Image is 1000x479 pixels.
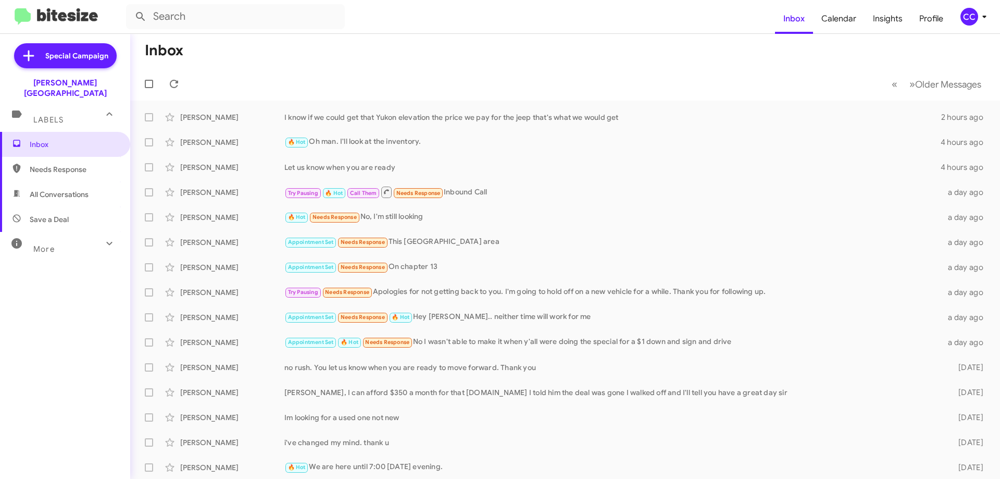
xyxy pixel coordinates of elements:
span: 🔥 Hot [341,339,358,346]
h1: Inbox [145,42,183,59]
span: 🔥 Hot [288,214,306,220]
div: [DATE] [942,412,992,423]
span: Try Pausing [288,190,318,196]
div: [DATE] [942,462,992,473]
nav: Page navigation example [886,73,988,95]
a: Calendar [813,4,865,34]
div: [PERSON_NAME] [180,237,284,248]
span: Appointment Set [288,264,334,271]
div: Inbound Call [284,186,942,199]
div: [PERSON_NAME] [180,337,284,348]
div: Hey [PERSON_NAME].. neither time will work for me [284,311,942,323]
span: Needs Response [312,214,357,220]
div: [PERSON_NAME] [180,212,284,223]
div: This [GEOGRAPHIC_DATA] area [284,236,942,248]
div: 4 hours ago [941,162,992,173]
span: Needs Response [341,239,385,245]
span: Labels [33,115,64,125]
div: [DATE] [942,387,992,398]
div: a day ago [942,237,992,248]
span: Needs Response [341,314,385,321]
a: Inbox [775,4,813,34]
span: All Conversations [30,189,89,200]
span: Needs Response [30,164,118,175]
div: [PERSON_NAME] [180,312,284,323]
div: [PERSON_NAME] [180,137,284,148]
span: Call Them [350,190,377,196]
div: CC [960,8,978,26]
div: [PERSON_NAME] [180,262,284,273]
div: [PERSON_NAME], I can afford $350 a month for that [DOMAIN_NAME] I told him the deal was gone I wa... [284,387,942,398]
span: Inbox [30,139,118,150]
button: CC [952,8,989,26]
div: Oh man. I'll look at the inventory. [284,136,941,148]
a: Special Campaign [14,43,117,68]
div: 2 hours ago [941,112,992,122]
div: [PERSON_NAME] [180,387,284,398]
div: We are here until 7:00 [DATE] evening. [284,461,942,473]
a: Insights [865,4,911,34]
span: More [33,244,55,254]
div: i've changed my mind. thank u [284,437,942,448]
button: Next [903,73,988,95]
div: Apologies for not getting back to you. I'm going to hold off on a new vehicle for a while. Thank ... [284,286,942,298]
div: a day ago [942,212,992,223]
span: Special Campaign [45,51,108,61]
div: Im looking for a used one not new [284,412,942,423]
div: [DATE] [942,362,992,373]
span: 🔥 Hot [288,464,306,471]
div: [DATE] [942,437,992,448]
span: 🔥 Hot [392,314,409,321]
span: 🔥 Hot [288,139,306,145]
span: Needs Response [396,190,441,196]
span: Appointment Set [288,314,334,321]
div: No, I'm still looking [284,211,942,223]
div: [PERSON_NAME] [180,437,284,448]
div: no rush. You let us know when you are ready to move forward. Thank you [284,362,942,373]
div: [PERSON_NAME] [180,162,284,173]
span: » [909,78,915,91]
span: 🔥 Hot [325,190,343,196]
div: [PERSON_NAME] [180,187,284,198]
div: [PERSON_NAME] [180,362,284,373]
a: Profile [911,4,952,34]
div: a day ago [942,312,992,323]
span: Older Messages [915,79,981,90]
span: Appointment Set [288,239,334,245]
div: I know if we could get that Yukon elevation the price we pay for the jeep that's what we would get [284,112,941,122]
div: Let us know when you are ready [284,162,941,173]
span: Appointment Set [288,339,334,346]
div: a day ago [942,262,992,273]
span: Save a Deal [30,214,69,225]
button: Previous [885,73,904,95]
span: « [892,78,897,91]
span: Try Pausing [288,289,318,296]
div: No I wasn't able to make it when y'all were doing the special for a $1 down and sign and drive [284,336,942,348]
span: Needs Response [325,289,369,296]
div: [PERSON_NAME] [180,412,284,423]
div: a day ago [942,187,992,198]
div: [PERSON_NAME] [180,112,284,122]
div: On chapter 13 [284,261,942,273]
input: Search [126,4,345,29]
div: [PERSON_NAME] [180,287,284,298]
div: [PERSON_NAME] [180,462,284,473]
div: a day ago [942,337,992,348]
span: Needs Response [341,264,385,271]
span: Needs Response [365,339,409,346]
div: 4 hours ago [941,137,992,148]
div: a day ago [942,287,992,298]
